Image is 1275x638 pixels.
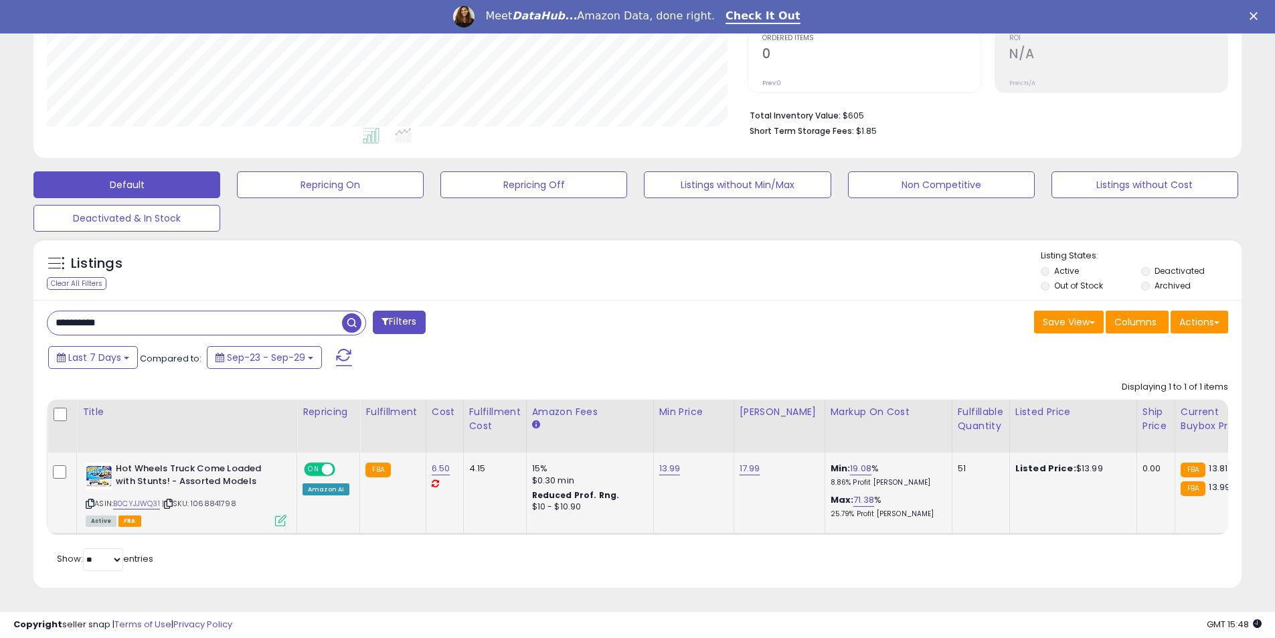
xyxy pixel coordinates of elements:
button: Listings without Cost [1051,171,1238,198]
small: FBA [1181,463,1205,477]
b: Total Inventory Value: [750,110,841,121]
span: $1.85 [856,125,877,137]
div: seller snap | | [13,619,232,631]
b: Listed Price: [1015,462,1076,475]
div: ASIN: [86,463,286,525]
button: Listings without Min/Max [644,171,831,198]
span: Columns [1114,315,1157,329]
span: Last 7 Days [68,351,121,364]
span: ON [305,464,322,475]
button: Deactivated & In Stock [33,205,220,232]
p: Listing States: [1041,250,1242,262]
a: Privacy Policy [173,618,232,631]
div: Fulfillment [365,405,420,419]
div: Amazon Fees [532,405,648,419]
a: Terms of Use [114,618,171,631]
div: 4.15 [469,463,516,475]
a: Check It Out [726,9,800,24]
button: Default [33,171,220,198]
button: Last 7 Days [48,346,138,369]
span: Ordered Items [762,35,981,42]
div: Clear All Filters [47,277,106,290]
div: 15% [532,463,643,475]
span: 13.81 [1209,462,1227,475]
small: Prev: 0 [762,79,781,87]
button: Save View [1034,311,1104,333]
button: Repricing On [237,171,424,198]
b: Hot Wheels Truck Come Loaded with Stunts! - Assorted Models [116,463,278,491]
button: Sep-23 - Sep-29 [207,346,322,369]
div: $0.30 min [532,475,643,487]
button: Non Competitive [848,171,1035,198]
div: Cost [432,405,458,419]
p: 25.79% Profit [PERSON_NAME] [831,509,942,519]
a: 13.99 [659,462,681,475]
div: [PERSON_NAME] [740,405,819,419]
div: Current Buybox Price [1181,405,1250,433]
strong: Copyright [13,618,62,631]
label: Archived [1155,280,1191,291]
b: Reduced Prof. Rng. [532,489,620,501]
h5: Listings [71,254,122,273]
span: 13.99 [1209,481,1230,493]
i: DataHub... [512,9,577,22]
span: All listings currently available for purchase on Amazon [86,515,116,527]
button: Columns [1106,311,1169,333]
h2: N/A [1009,46,1227,64]
div: Repricing [303,405,354,419]
b: Min: [831,462,851,475]
div: Title [82,405,291,419]
div: Listed Price [1015,405,1131,419]
b: Short Term Storage Fees: [750,125,854,137]
a: 19.08 [850,462,871,475]
span: 2025-10-7 15:48 GMT [1207,618,1262,631]
div: Markup on Cost [831,405,946,419]
a: B0CYJJWQ31 [113,498,160,509]
img: 51Zvpf20kDL._SL40_.jpg [86,463,112,489]
span: OFF [333,464,355,475]
a: 17.99 [740,462,760,475]
button: Actions [1171,311,1228,333]
div: Fulfillment Cost [469,405,521,433]
div: % [831,494,942,519]
label: Out of Stock [1054,280,1103,291]
div: Fulfillable Quantity [958,405,1004,433]
span: Show: entries [57,552,153,565]
div: 0.00 [1142,463,1165,475]
div: $13.99 [1015,463,1126,475]
th: The percentage added to the cost of goods (COGS) that forms the calculator for Min & Max prices. [825,400,952,453]
p: 8.86% Profit [PERSON_NAME] [831,478,942,487]
span: Sep-23 - Sep-29 [227,351,305,364]
div: Min Price [659,405,728,419]
div: Close [1250,12,1263,20]
b: Max: [831,493,854,506]
span: Compared to: [140,352,201,365]
label: Deactivated [1155,265,1205,276]
div: Displaying 1 to 1 of 1 items [1122,381,1228,394]
a: 6.50 [432,462,450,475]
div: Meet Amazon Data, done right. [485,9,715,23]
button: Repricing Off [440,171,627,198]
small: Prev: N/A [1009,79,1035,87]
a: 71.38 [853,493,874,507]
img: Profile image for Georgie [453,6,475,27]
span: | SKU: 1068841798 [162,498,236,509]
div: $10 - $10.90 [532,501,643,513]
div: % [831,463,942,487]
span: ROI [1009,35,1227,42]
small: FBA [365,463,390,477]
span: FBA [118,515,141,527]
div: Ship Price [1142,405,1169,433]
button: Filters [373,311,425,334]
h2: 0 [762,46,981,64]
small: Amazon Fees. [532,419,540,431]
div: 51 [958,463,999,475]
div: Amazon AI [303,483,349,495]
li: $605 [750,106,1218,123]
label: Active [1054,265,1079,276]
small: FBA [1181,481,1205,496]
